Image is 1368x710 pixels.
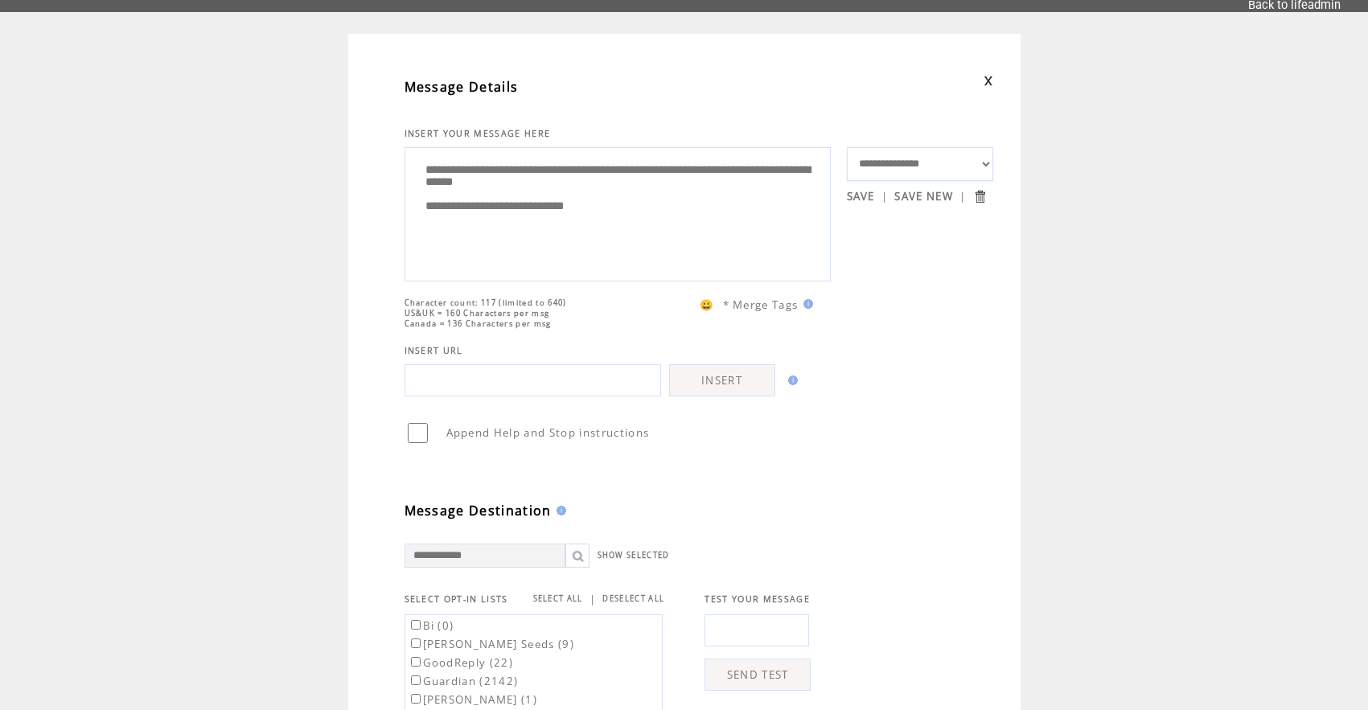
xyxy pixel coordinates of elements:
[405,318,552,329] span: Canada = 136 Characters per msg
[408,618,454,633] label: Bi (0)
[405,345,463,356] span: INSERT URL
[783,376,798,385] img: help.gif
[408,674,519,688] label: Guardian (2142)
[408,692,538,707] label: [PERSON_NAME] (1)
[405,593,508,605] span: SELECT OPT-IN LISTS
[602,593,664,604] a: DESELECT ALL
[411,620,421,630] input: Bi (0)
[598,550,670,560] a: SHOW SELECTED
[972,189,988,204] input: Submit
[411,675,421,685] input: Guardian (2142)
[799,299,813,309] img: help.gif
[723,298,799,312] span: * Merge Tags
[408,637,575,651] label: [PERSON_NAME] Seeds (9)
[408,655,514,670] label: GoodReply (22)
[705,659,811,691] a: SEND TEST
[700,298,714,312] span: 😀
[590,592,596,606] span: |
[405,502,552,519] span: Message Destination
[405,78,519,96] span: Message Details
[533,593,583,604] a: SELECT ALL
[411,694,421,704] input: [PERSON_NAME] (1)
[411,638,421,648] input: [PERSON_NAME] Seeds (9)
[552,506,566,515] img: help.gif
[894,189,953,203] a: SAVE NEW
[405,128,551,139] span: INSERT YOUR MESSAGE HERE
[847,189,875,203] a: SAVE
[405,308,550,318] span: US&UK = 160 Characters per msg
[705,593,810,605] span: TEST YOUR MESSAGE
[881,189,888,203] span: |
[411,657,421,667] input: GoodReply (22)
[959,189,966,203] span: |
[669,364,775,396] a: INSERT
[446,425,650,440] span: Append Help and Stop instructions
[405,298,567,308] span: Character count: 117 (limited to 640)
